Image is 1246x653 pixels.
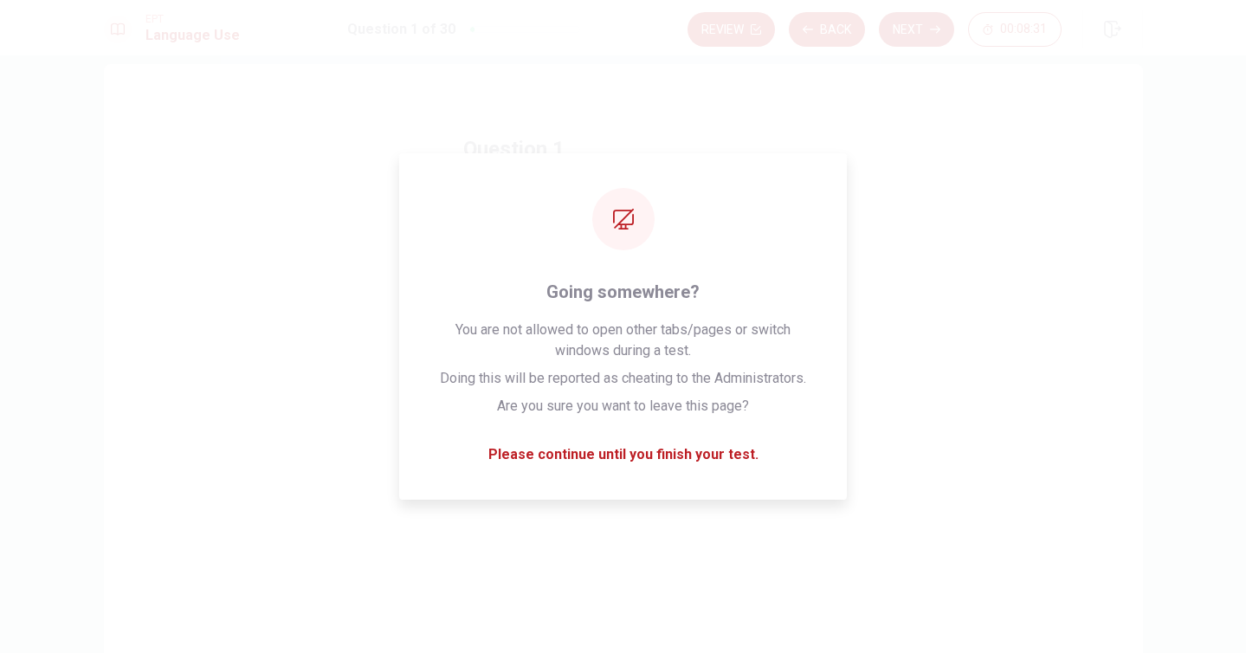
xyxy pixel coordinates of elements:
[506,415,591,436] span: were finishing
[506,358,557,378] span: finishing
[1000,23,1047,36] span: 00:08:31
[471,354,499,382] div: C
[506,243,539,264] span: finish
[463,404,784,447] button: Dwere finishing
[463,232,784,275] button: Afinish
[506,301,588,321] span: were finished
[463,346,784,390] button: Cfinishing
[789,12,865,47] button: Back
[471,411,499,439] div: D
[463,135,784,163] h4: Question 1
[471,297,499,325] div: B
[879,12,954,47] button: Next
[463,184,784,204] span: We ____ lunch when it happened.
[688,12,775,47] button: Review
[968,12,1062,47] button: 00:08:31
[463,289,784,333] button: Bwere finished
[347,19,455,40] h1: Question 1 of 30
[471,240,499,268] div: A
[145,25,240,46] h1: Language Use
[145,13,240,25] span: EPT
